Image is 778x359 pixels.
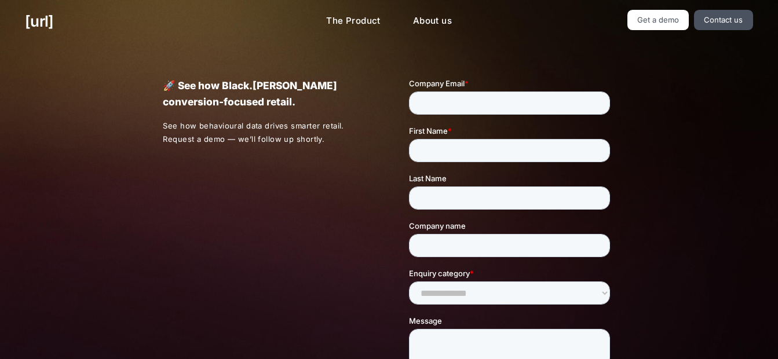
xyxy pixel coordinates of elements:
p: See how behavioural data drives smarter retail. Request a demo — we’ll follow up shortly. [163,119,369,146]
a: About us [404,10,461,32]
a: Get a demo [627,10,689,30]
a: [URL] [25,10,53,32]
a: The Product [317,10,390,32]
p: 🚀 See how Black.[PERSON_NAME] conversion-focused retail. [163,78,368,110]
a: Contact us [694,10,753,30]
